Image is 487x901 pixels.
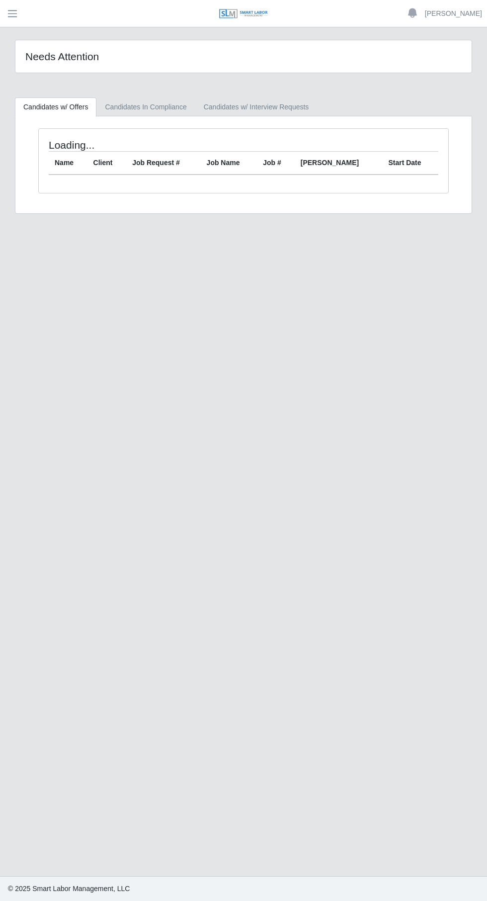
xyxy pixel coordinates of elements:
th: [PERSON_NAME] [295,152,383,175]
h4: Needs Attention [25,50,198,63]
a: Candidates w/ Interview Requests [195,97,318,117]
th: Client [87,152,127,175]
th: Job Request # [126,152,200,175]
th: Name [49,152,87,175]
a: Candidates w/ Offers [15,97,96,117]
span: © 2025 Smart Labor Management, LLC [8,885,130,893]
a: Candidates In Compliance [96,97,195,117]
img: SLM Logo [219,8,268,19]
h4: Loading... [49,139,202,151]
a: [PERSON_NAME] [425,8,482,19]
th: Job # [257,152,295,175]
th: Job Name [201,152,257,175]
th: Start Date [382,152,438,175]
